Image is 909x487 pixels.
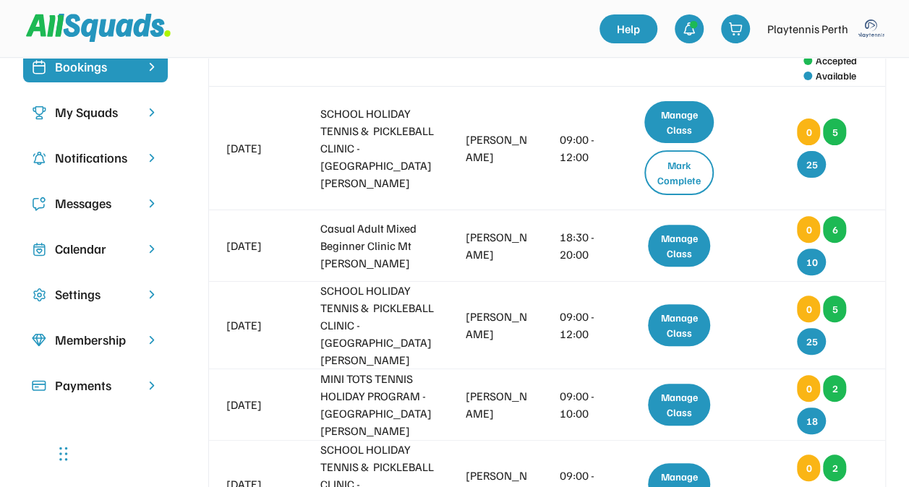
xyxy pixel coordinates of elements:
[320,370,436,439] div: MINI TOTS TENNIS HOLIDAY PROGRAM - [GEOGRAPHIC_DATA][PERSON_NAME]
[823,296,846,322] div: 5
[55,57,136,77] div: Bookings
[682,22,696,36] img: bell-03%20%281%29.svg
[32,105,46,120] img: Icon%20copy%203.svg
[560,228,611,263] div: 18:30 - 20:00
[32,197,46,211] img: Icon%20copy%205.svg
[797,296,820,322] div: 0
[797,375,820,402] div: 0
[823,216,846,243] div: 6
[55,239,136,259] div: Calendar
[55,285,136,304] div: Settings
[466,131,530,165] div: [PERSON_NAME]
[728,22,743,36] img: shopping-cart-01%20%281%29.svg
[599,14,657,43] a: Help
[857,14,886,43] img: playtennis%20blue%20logo%201.png
[32,242,46,257] img: Icon%20copy%207.svg
[560,131,611,165] div: 09:00 - 12:00
[823,375,846,402] div: 2
[648,304,710,346] div: Manage Class
[797,328,826,355] div: 25
[648,225,710,267] div: Manage Class
[823,118,846,145] div: 5
[32,151,46,165] img: Icon%20copy%204.svg
[226,139,291,157] div: [DATE]
[320,220,436,272] div: Casual Adult Mixed Beginner Clinic Mt [PERSON_NAME]
[797,216,820,243] div: 0
[823,454,846,481] div: 2
[644,101,714,143] div: Manage Class
[320,105,436,191] div: SCHOOL HOLIDAY TENNIS & PICKLEBALL CLINIC - [GEOGRAPHIC_DATA][PERSON_NAME]
[797,249,826,275] div: 10
[815,68,855,83] div: Available
[466,308,530,342] div: [PERSON_NAME]
[145,151,159,165] img: chevron-right.svg
[145,288,159,301] img: chevron-right.svg
[797,454,820,481] div: 0
[145,242,159,256] img: chevron-right.svg
[815,53,856,68] div: Accepted
[767,20,848,38] div: Playtennis Perth
[55,103,136,122] div: My Squads
[55,194,136,213] div: Messages
[797,118,820,145] div: 0
[145,197,159,210] img: chevron-right.svg
[145,60,159,74] img: chevron-right%20copy%203.svg
[644,150,714,195] div: Mark Complete
[560,308,611,342] div: 09:00 - 12:00
[226,237,291,254] div: [DATE]
[26,14,171,41] img: Squad%20Logo.svg
[648,384,710,426] div: Manage Class
[55,148,136,168] div: Notifications
[466,387,530,422] div: [PERSON_NAME]
[797,151,826,178] div: 25
[32,288,46,302] img: Icon%20copy%2016.svg
[145,105,159,119] img: chevron-right.svg
[466,228,530,263] div: [PERSON_NAME]
[320,282,436,369] div: SCHOOL HOLIDAY TENNIS & PICKLEBALL CLINIC - [GEOGRAPHIC_DATA][PERSON_NAME]
[32,60,46,74] img: Icon%20%2819%29.svg
[797,408,826,434] div: 18
[560,387,611,422] div: 09:00 - 10:00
